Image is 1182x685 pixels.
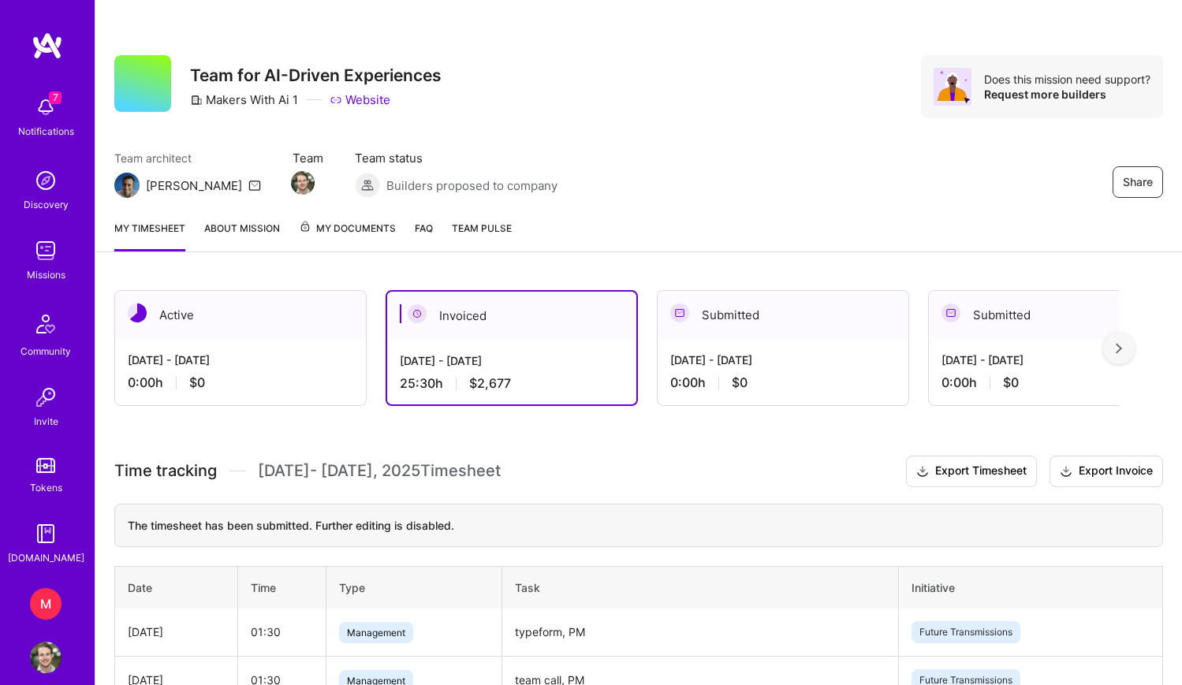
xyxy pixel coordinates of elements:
[26,588,65,620] a: M
[291,171,315,195] img: Team Member Avatar
[658,291,908,339] div: Submitted
[128,374,353,391] div: 0:00 h
[114,173,140,198] img: Team Architect
[912,621,1020,643] span: Future Transmissions
[30,642,62,673] img: User Avatar
[670,352,896,368] div: [DATE] - [DATE]
[21,343,71,359] div: Community
[1123,174,1153,190] span: Share
[916,463,929,480] i: icon Download
[929,291,1180,339] div: Submitted
[469,375,511,392] span: $2,677
[128,352,353,368] div: [DATE] - [DATE]
[400,375,624,392] div: 25:30 h
[24,196,69,213] div: Discovery
[238,609,326,657] td: 01:30
[189,374,205,391] span: $0
[1060,463,1072,480] i: icon Download
[670,374,896,391] div: 0:00 h
[387,292,636,340] div: Invoiced
[30,588,62,620] div: M
[8,549,84,566] div: [DOMAIN_NAME]
[115,291,366,339] div: Active
[1050,456,1163,487] button: Export Invoice
[355,150,557,166] span: Team status
[299,220,396,251] a: My Documents
[49,91,62,104] span: 7
[30,165,62,196] img: discovery
[114,504,1163,547] div: The timesheet has been submitted. Further editing is disabled.
[941,374,1167,391] div: 0:00 h
[941,352,1167,368] div: [DATE] - [DATE]
[386,177,557,194] span: Builders proposed to company
[408,304,427,323] img: Invoiced
[190,65,442,85] h3: Team for AI-Driven Experiences
[30,479,62,496] div: Tokens
[1116,343,1122,354] img: right
[32,32,63,60] img: logo
[1113,166,1163,198] button: Share
[27,305,65,343] img: Community
[400,352,624,369] div: [DATE] - [DATE]
[27,266,65,283] div: Missions
[115,566,238,609] th: Date
[30,91,62,123] img: bell
[502,566,899,609] th: Task
[204,220,280,251] a: About Mission
[326,566,502,609] th: Type
[293,150,323,166] span: Team
[30,518,62,549] img: guide book
[30,382,62,413] img: Invite
[1003,374,1019,391] span: $0
[934,68,971,106] img: Avatar
[732,374,748,391] span: $0
[941,303,960,322] img: Submitted
[299,220,396,237] span: My Documents
[339,622,413,643] span: Management
[248,179,261,192] i: icon Mail
[146,177,242,194] div: [PERSON_NAME]
[355,173,380,198] img: Builders proposed to company
[30,235,62,266] img: teamwork
[114,461,217,481] span: Time tracking
[34,413,58,430] div: Invite
[36,458,55,473] img: tokens
[898,566,1162,609] th: Initiative
[26,642,65,673] a: User Avatar
[452,222,512,234] span: Team Pulse
[293,169,313,196] a: Team Member Avatar
[238,566,326,609] th: Time
[502,609,899,657] td: typeform, PM
[128,624,225,640] div: [DATE]
[984,72,1150,87] div: Does this mission need support?
[18,123,74,140] div: Notifications
[114,220,185,251] a: My timesheet
[190,94,203,106] i: icon CompanyGray
[670,303,689,322] img: Submitted
[415,220,433,251] a: FAQ
[906,456,1037,487] button: Export Timesheet
[984,87,1150,102] div: Request more builders
[452,220,512,251] a: Team Pulse
[330,91,390,108] a: Website
[128,303,147,322] img: Active
[258,461,501,481] span: [DATE] - [DATE] , 2025 Timesheet
[114,150,261,166] span: Team architect
[190,91,298,108] div: Makers With Ai 1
